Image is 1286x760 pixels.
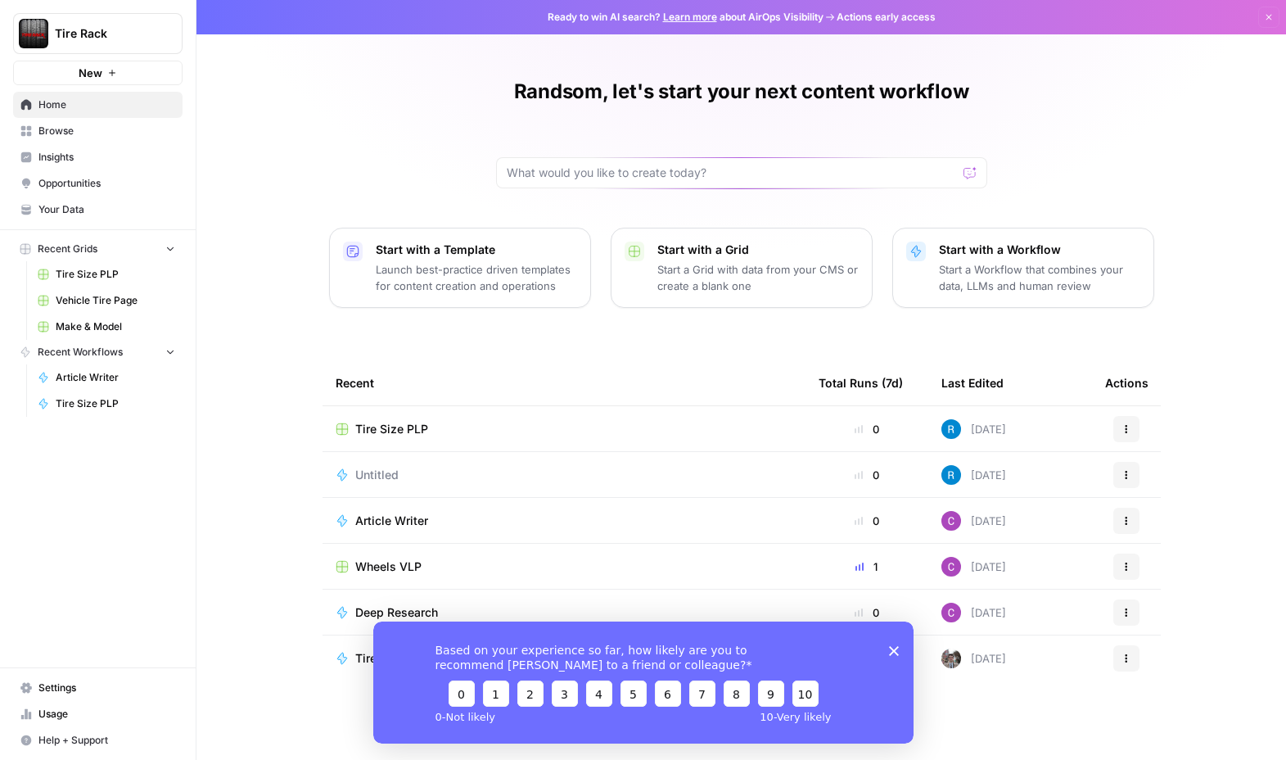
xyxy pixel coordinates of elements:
[355,604,438,621] span: Deep Research
[611,228,873,308] button: Start with a GridStart a Grid with data from your CMS or create a blank one
[55,25,154,42] span: Tire Rack
[819,559,915,575] div: 1
[355,650,428,667] span: Tire Size PLP
[30,314,183,340] a: Make & Model
[1105,360,1148,405] div: Actions
[19,19,48,48] img: Tire Rack Logo
[38,124,175,138] span: Browse
[336,360,792,405] div: Recent
[941,603,961,622] img: luj36oym5k2n1kjpnpxn8ikwxuhv
[939,242,1140,258] p: Start with a Workflow
[657,261,859,294] p: Start a Grid with data from your CMS or create a blank one
[819,467,915,483] div: 0
[941,511,1006,531] div: [DATE]
[373,622,914,744] iframe: Survey from AirOps
[892,228,1154,308] button: Start with a WorkflowStart a Workflow that combines your data, LLMs and human review
[56,293,175,308] span: Vehicle Tire Page
[657,242,859,258] p: Start with a Grid
[336,604,792,621] a: Deep Research
[56,396,175,411] span: Tire Size PLP
[941,419,1006,439] div: [DATE]
[837,10,936,25] span: Actions early access
[38,150,175,165] span: Insights
[514,79,969,105] h1: Randsom, let's start your next content workflow
[38,733,175,748] span: Help + Support
[38,202,175,217] span: Your Data
[38,345,123,360] span: Recent Workflows
[13,237,183,261] button: Recent Grids
[941,603,1006,622] div: [DATE]
[13,675,183,701] a: Settings
[941,649,961,668] img: a2mlt6f1nb2jhzcjxsuraj5rj4vi
[56,319,175,334] span: Make & Model
[13,118,183,144] a: Browse
[38,707,175,722] span: Usage
[819,360,903,405] div: Total Runs (7d)
[38,97,175,112] span: Home
[30,364,183,391] a: Article Writer
[507,165,957,181] input: What would you like to create today?
[13,170,183,197] a: Opportunities
[30,287,183,314] a: Vehicle Tire Page
[13,727,183,753] button: Help + Support
[13,61,183,85] button: New
[38,242,97,256] span: Recent Grids
[13,197,183,223] a: Your Data
[941,649,1006,668] div: [DATE]
[56,267,175,282] span: Tire Size PLP
[663,11,717,23] a: Learn more
[941,360,1004,405] div: Last Edited
[13,144,183,170] a: Insights
[13,340,183,364] button: Recent Workflows
[13,701,183,727] a: Usage
[30,391,183,417] a: Tire Size PLP
[38,681,175,695] span: Settings
[336,467,792,483] a: Untitled
[941,557,961,577] img: luj36oym5k2n1kjpnpxn8ikwxuhv
[355,421,428,437] span: Tire Size PLP
[38,176,175,191] span: Opportunities
[355,467,399,483] span: Untitled
[13,13,183,54] button: Workspace: Tire Rack
[819,421,915,437] div: 0
[941,557,1006,577] div: [DATE]
[941,465,961,485] img: d22iu3035mprmqybzn9flh0kxmu4
[941,465,1006,485] div: [DATE]
[941,511,961,531] img: luj36oym5k2n1kjpnpxn8ikwxuhv
[329,228,591,308] button: Start with a TemplateLaunch best-practice driven templates for content creation and operations
[336,559,792,575] a: Wheels VLP
[939,261,1140,294] p: Start a Workflow that combines your data, LLMs and human review
[13,92,183,118] a: Home
[336,650,792,667] a: Tire Size PLP
[355,513,428,529] span: Article Writer
[941,419,961,439] img: d22iu3035mprmqybzn9flh0kxmu4
[355,559,422,575] span: Wheels VLP
[336,421,792,437] a: Tire Size PLP
[79,65,102,81] span: New
[819,604,915,621] div: 0
[548,10,823,25] span: Ready to win AI search? about AirOps Visibility
[30,261,183,287] a: Tire Size PLP
[56,370,175,385] span: Article Writer
[376,242,577,258] p: Start with a Template
[376,261,577,294] p: Launch best-practice driven templates for content creation and operations
[819,513,915,529] div: 0
[336,513,792,529] a: Article Writer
